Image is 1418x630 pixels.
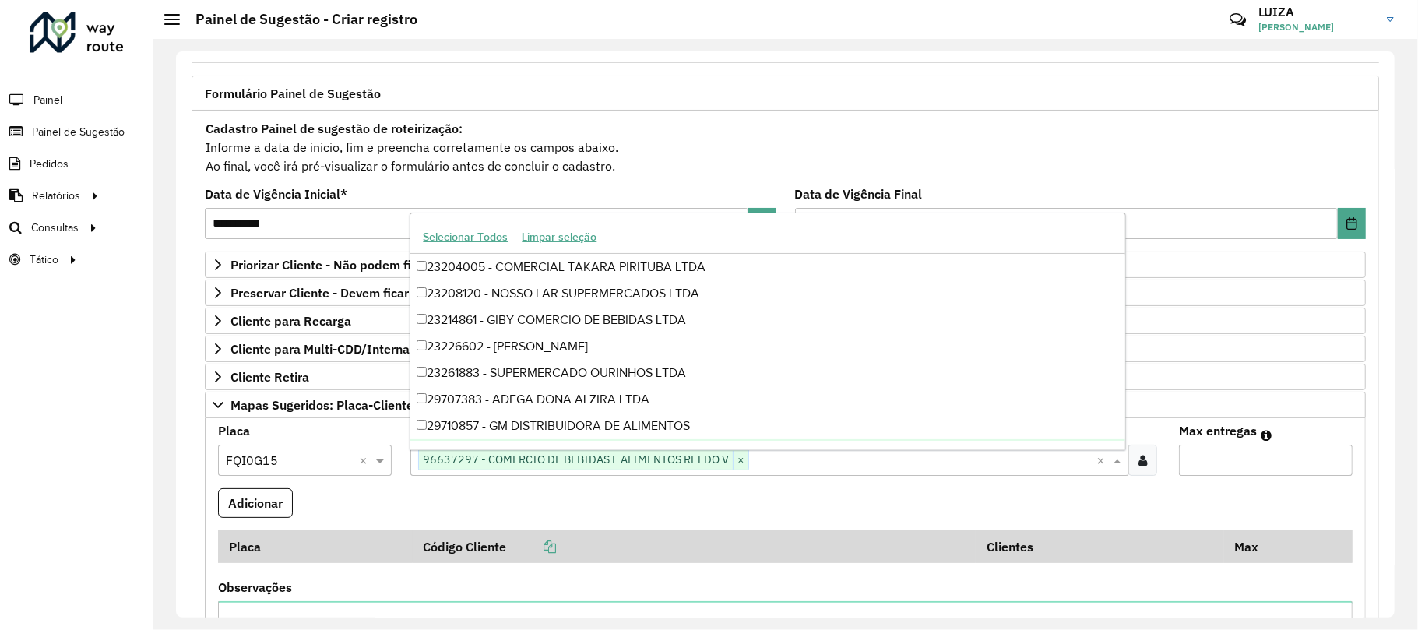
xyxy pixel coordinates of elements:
button: Selecionar Todos [416,225,515,249]
span: Relatórios [32,188,80,204]
span: Mapas Sugeridos: Placa-Cliente [230,399,413,411]
th: Clientes [976,530,1224,563]
div: Informe a data de inicio, fim e preencha corretamente os campos abaixo. Ao final, você irá pré-vi... [205,118,1366,176]
span: Painel de Sugestão [32,124,125,140]
div: 29707383 - ADEGA DONA ALZIRA LTDA [410,386,1124,413]
button: Limpar seleção [515,225,603,249]
span: [PERSON_NAME] [1258,20,1375,34]
span: Tático [30,252,58,268]
th: Código Cliente [413,530,976,563]
span: × [733,451,748,470]
label: Placa [218,421,250,440]
em: Máximo de clientes que serão colocados na mesma rota com os clientes informados [1261,429,1272,442]
a: Copiar [506,539,556,554]
strong: Cadastro Painel de sugestão de roteirização: [206,121,463,136]
a: Mapas Sugeridos: Placa-Cliente [205,392,1366,418]
a: Priorizar Cliente - Não podem ficar no buffer [205,252,1366,278]
span: Consultas [31,220,79,236]
span: Formulário Painel de Sugestão [205,87,381,100]
span: Cliente para Multi-CDD/Internalização [230,343,450,355]
h3: LUIZA [1258,5,1375,19]
div: 23208120 - NOSSO LAR SUPERMERCADOS LTDA [410,280,1124,307]
span: 96637297 - COMERCIO DE BEBIDAS E ALIMENTOS REI DO V [419,450,733,469]
ng-dropdown-panel: Options list [410,213,1125,450]
a: Cliente para Recarga [205,308,1366,334]
label: Data de Vigência Inicial [205,185,347,203]
a: Preservar Cliente - Devem ficar no buffer, não roteirizar [205,280,1366,306]
label: Data de Vigência Final [795,185,923,203]
div: 23226602 - [PERSON_NAME] [410,333,1124,360]
span: Clear all [359,451,372,470]
h2: Painel de Sugestão - Criar registro [180,11,417,28]
th: Max [1224,530,1286,563]
th: Placa [218,530,413,563]
div: 23214861 - GIBY COMERCIO DE BEBIDAS LTDA [410,307,1124,333]
a: Cliente Retira [205,364,1366,390]
span: Clear all [1096,451,1110,470]
span: Pedidos [30,156,69,172]
span: Cliente para Recarga [230,315,351,327]
a: Cliente para Multi-CDD/Internalização [205,336,1366,362]
a: Contato Rápido [1221,3,1254,37]
span: Priorizar Cliente - Não podem ficar no buffer [230,259,485,271]
span: Painel [33,92,62,108]
label: Max entregas [1179,421,1257,440]
span: Cliente Retira [230,371,309,383]
button: Choose Date [748,208,776,239]
div: 23204005 - COMERCIAL TAKARA PIRITUBA LTDA [410,254,1124,280]
label: Observações [218,578,292,597]
div: 29740909 - SUPERMERCADO VERAN LTDA [410,439,1124,466]
button: Adicionar [218,488,293,518]
button: Choose Date [1338,208,1366,239]
span: Preservar Cliente - Devem ficar no buffer, não roteirizar [230,287,547,299]
div: 29710857 - GM DISTRIBUIDORA DE ALIMENTOS [410,413,1124,439]
div: 23261883 - SUPERMERCADO OURINHOS LTDA [410,360,1124,386]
